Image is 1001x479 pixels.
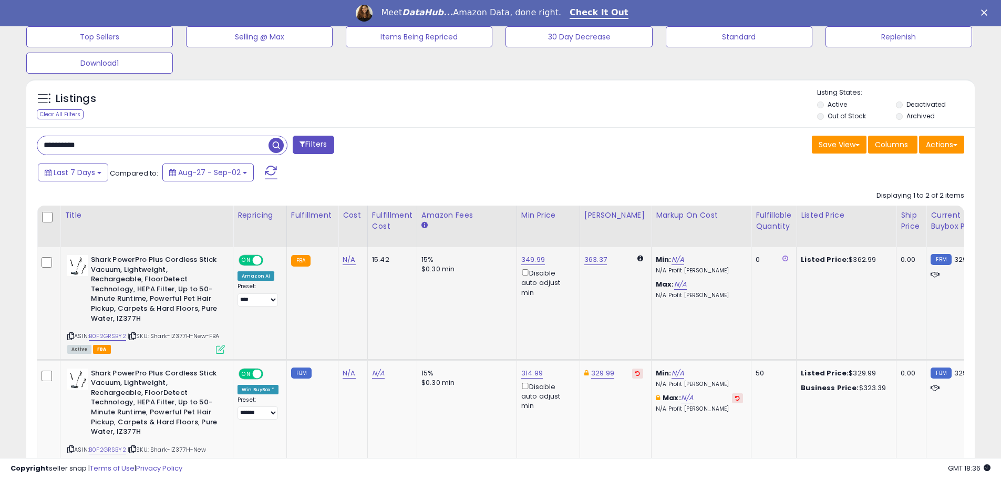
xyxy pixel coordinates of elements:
div: Fulfillment [291,210,334,221]
b: Max: [663,393,681,403]
span: 329.99 [954,368,977,378]
div: Fulfillable Quantity [756,210,792,232]
span: Aug-27 - Sep-02 [178,167,241,178]
div: 15% [421,369,509,378]
b: Min: [656,368,672,378]
p: N/A Profit [PERSON_NAME] [656,381,743,388]
strong: Copyright [11,463,49,473]
div: 15.42 [372,255,409,264]
button: Filters [293,136,334,154]
span: OFF [262,256,278,265]
div: 15% [421,255,509,264]
button: Aug-27 - Sep-02 [162,164,254,181]
span: Columns [875,139,908,150]
div: Cost [343,210,363,221]
a: N/A [672,254,684,265]
a: 329.99 [591,368,614,379]
a: B0F2GRSBY2 [89,332,126,341]
span: Last 7 Days [54,167,95,178]
button: 30 Day Decrease [505,26,652,47]
button: Actions [919,136,964,154]
a: 363.37 [584,254,607,265]
button: Columns [868,136,917,154]
div: Amazon Fees [421,210,512,221]
button: Download1 [26,53,173,74]
div: 0 [756,255,788,264]
span: 2025-09-10 18:36 GMT [948,463,990,473]
label: Deactivated [906,100,946,109]
span: | SKU: Shark-IZ377H-New [128,445,206,454]
span: | SKU: Shark-IZ377H-New-FBA [128,332,220,340]
small: Amazon Fees. [421,221,428,230]
div: 50 [756,369,788,378]
a: N/A [343,368,355,379]
small: FBM [291,368,312,379]
a: Check It Out [570,7,628,19]
p: N/A Profit [PERSON_NAME] [656,405,743,413]
div: 0.00 [901,369,918,378]
a: N/A [343,254,355,265]
button: Selling @ Max [186,26,333,47]
button: Last 7 Days [38,164,108,181]
div: Repricing [238,210,282,221]
p: Listing States: [817,88,975,98]
b: Max: [656,279,674,289]
a: 349.99 [521,254,545,265]
a: B0F2GRSBY2 [89,445,126,454]
div: Min Price [521,210,575,221]
div: Listed Price [801,210,892,221]
div: Win BuyBox * [238,385,278,394]
b: Business Price: [801,383,859,393]
a: N/A [681,393,694,403]
div: Disable auto adjust min [521,267,572,298]
div: Clear All Filters [37,109,84,119]
div: Current Buybox Price [931,210,985,232]
div: $329.99 [801,369,888,378]
img: 31G7tRcIwwL._SL40_.jpg [67,369,88,390]
div: [PERSON_NAME] [584,210,647,221]
div: Displaying 1 to 2 of 2 items [876,191,964,201]
img: Profile image for Georgie [356,5,373,22]
span: Compared to: [110,168,158,178]
span: ON [240,256,253,265]
b: Shark PowerPro Plus Cordless Stick Vacuum, Lightweight, Rechargeable, FloorDetect Technology, HEP... [91,369,219,440]
a: Privacy Policy [136,463,182,473]
button: Top Sellers [26,26,173,47]
small: FBM [931,368,951,379]
p: N/A Profit [PERSON_NAME] [656,267,743,274]
small: FBA [291,255,311,267]
span: FBA [93,345,111,354]
b: Min: [656,254,672,264]
small: FBM [931,254,951,265]
div: Ship Price [901,210,922,232]
div: Preset: [238,396,278,420]
b: Listed Price: [801,368,849,378]
a: N/A [372,368,385,379]
a: N/A [672,368,684,379]
span: ON [240,369,253,378]
a: Terms of Use [90,463,135,473]
div: Fulfillment Cost [372,210,412,232]
div: ASIN: [67,255,225,353]
b: Shark PowerPro Plus Cordless Stick Vacuum, Lightweight, Rechargeable, FloorDetect Technology, HEP... [91,255,219,326]
button: Items Being Repriced [346,26,492,47]
button: Replenish [825,26,972,47]
p: N/A Profit [PERSON_NAME] [656,292,743,299]
div: $323.39 [801,383,888,393]
img: 31G7tRcIwwL._SL40_.jpg [67,255,88,276]
span: OFF [262,369,278,378]
div: Amazon AI [238,271,274,281]
span: 329.99 [954,254,977,264]
h5: Listings [56,91,96,106]
a: N/A [674,279,687,290]
div: Meet Amazon Data, done right. [381,7,561,18]
button: Save View [812,136,866,154]
div: $362.99 [801,255,888,264]
label: Active [828,100,847,109]
div: Disable auto adjust min [521,381,572,411]
div: Preset: [238,283,278,307]
div: Title [65,210,229,221]
div: 0.00 [901,255,918,264]
div: Close [981,9,992,16]
label: Out of Stock [828,111,866,120]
